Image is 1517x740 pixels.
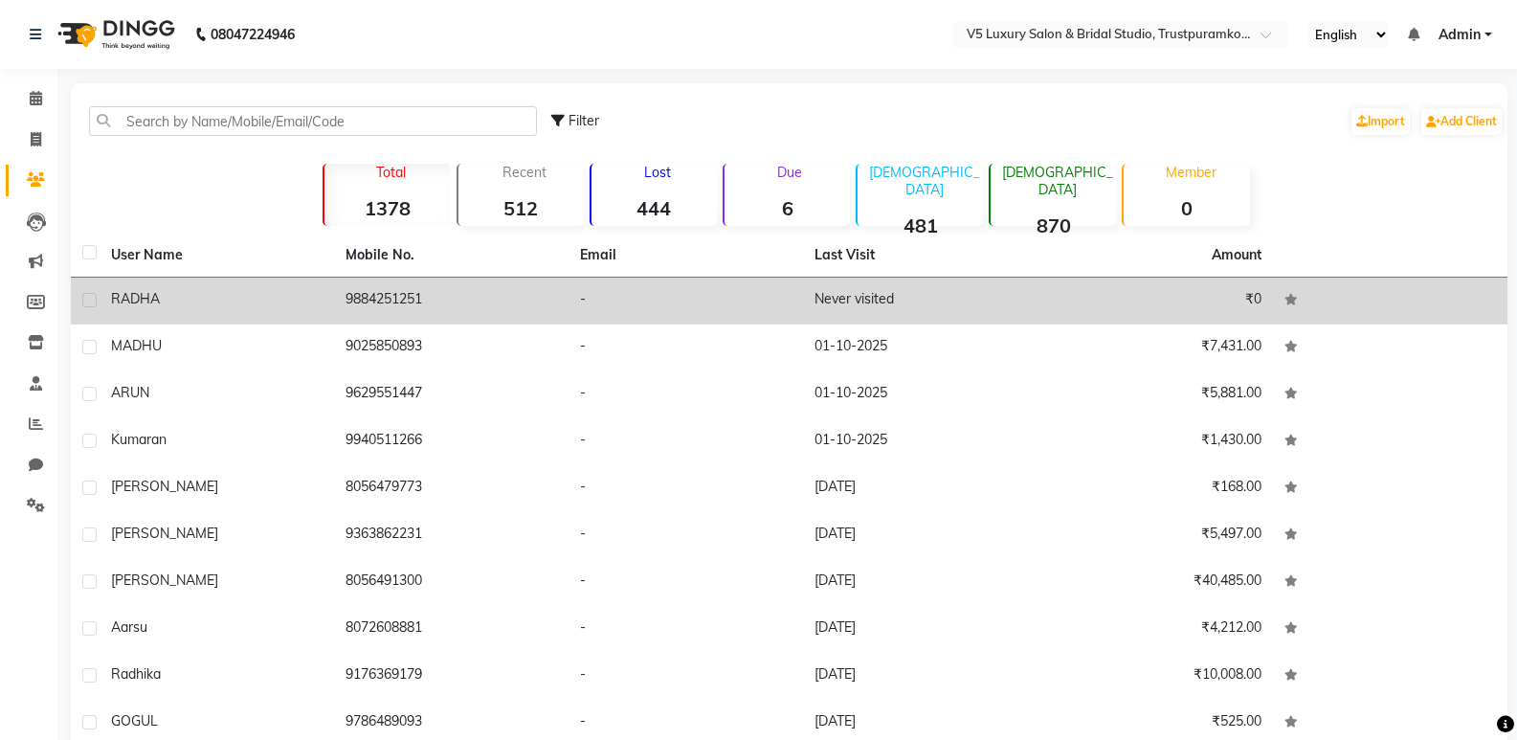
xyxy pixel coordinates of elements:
th: User Name [100,234,334,278]
strong: 444 [591,196,717,220]
td: [DATE] [803,653,1037,700]
td: 01-10-2025 [803,418,1037,465]
p: Lost [599,164,717,181]
th: Last Visit [803,234,1037,278]
strong: 1378 [324,196,450,220]
td: - [569,559,803,606]
td: 9629551447 [334,371,569,418]
td: - [569,325,803,371]
img: logo [49,8,180,61]
a: Import [1351,108,1410,135]
td: [DATE] [803,512,1037,559]
td: ₹7,431.00 [1038,325,1273,371]
td: 9940511266 [334,418,569,465]
span: [PERSON_NAME] [111,478,218,495]
td: - [569,278,803,325]
td: - [569,371,803,418]
td: 8056479773 [334,465,569,512]
span: ARUN [111,384,149,401]
b: 08047224946 [211,8,295,61]
p: Recent [466,164,584,181]
th: Mobile No. [334,234,569,278]
strong: 0 [1124,196,1249,220]
p: Due [728,164,850,181]
td: [DATE] [803,465,1037,512]
td: - [569,465,803,512]
td: ₹5,497.00 [1038,512,1273,559]
strong: 6 [725,196,850,220]
td: ₹4,212.00 [1038,606,1273,653]
span: [PERSON_NAME] [111,525,218,542]
td: 9025850893 [334,325,569,371]
span: aarsu [111,618,147,636]
td: ₹10,008.00 [1038,653,1273,700]
span: kumaran [111,431,167,448]
td: - [569,418,803,465]
td: 8056491300 [334,559,569,606]
td: 01-10-2025 [803,371,1037,418]
span: radhika [111,665,161,683]
td: 01-10-2025 [803,325,1037,371]
td: ₹168.00 [1038,465,1273,512]
th: Amount [1200,234,1273,277]
strong: 481 [858,213,983,237]
span: Filter [569,112,599,129]
td: Never visited [803,278,1037,325]
p: Member [1131,164,1249,181]
p: Total [332,164,450,181]
input: Search by Name/Mobile/Email/Code [89,106,537,136]
strong: 512 [458,196,584,220]
td: ₹40,485.00 [1038,559,1273,606]
p: [DEMOGRAPHIC_DATA] [998,164,1116,198]
strong: 870 [991,213,1116,237]
td: [DATE] [803,606,1037,653]
span: MADHU [111,337,162,354]
span: RADHA [111,290,160,307]
td: 8072608881 [334,606,569,653]
td: - [569,512,803,559]
td: 9176369179 [334,653,569,700]
th: Email [569,234,803,278]
span: Admin [1439,25,1481,45]
td: - [569,606,803,653]
span: GOGUL [111,712,158,729]
td: 9884251251 [334,278,569,325]
td: ₹0 [1038,278,1273,325]
td: ₹1,430.00 [1038,418,1273,465]
td: - [569,653,803,700]
p: [DEMOGRAPHIC_DATA] [865,164,983,198]
td: ₹5,881.00 [1038,371,1273,418]
span: [PERSON_NAME] [111,572,218,589]
td: [DATE] [803,559,1037,606]
td: 9363862231 [334,512,569,559]
a: Add Client [1421,108,1502,135]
